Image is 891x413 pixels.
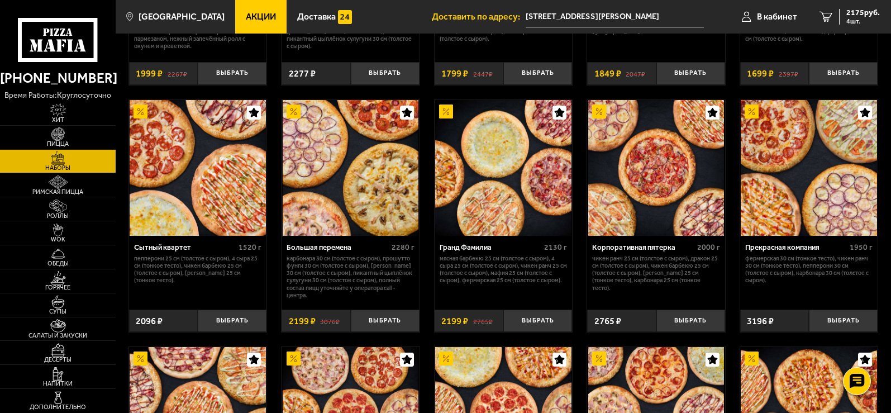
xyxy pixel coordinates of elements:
span: 2765 ₽ [594,316,621,326]
img: Акционный [134,105,147,118]
span: В кабинет [757,12,797,21]
span: 2199 ₽ [441,316,468,326]
span: 1999 ₽ [136,69,163,78]
img: Большая перемена [283,100,418,236]
button: Выбрать [198,62,266,85]
img: Акционный [287,352,301,365]
img: Акционный [592,352,606,365]
img: Акционный [745,352,759,365]
img: Акционный [134,352,147,365]
img: Акционный [592,105,606,118]
div: Сытный квартет [134,243,236,252]
span: Доставка [297,12,336,21]
span: бульвар Александра Грина, 3 [526,7,704,27]
span: Акции [246,12,276,21]
p: Пепперони 25 см (толстое с сыром), 4 сыра 25 см (тонкое тесто), Чикен Барбекю 25 см (толстое с сы... [134,255,261,284]
span: 2277 ₽ [289,69,316,78]
s: 2447 ₽ [473,69,493,78]
p: Чикен Ранч 25 см (толстое с сыром), Дракон 25 см (толстое с сыром), Чикен Барбекю 25 см (толстое ... [592,255,720,292]
button: Выбрать [503,310,572,333]
img: Акционный [745,105,759,118]
img: Сытный квартет [130,100,265,236]
img: Прекрасная компания [741,100,876,236]
button: Выбрать [809,310,878,333]
p: Фермерская 30 см (тонкое тесто), Чикен Ранч 30 см (тонкое тесто), Пепперони 30 см (толстое с сыро... [745,255,873,284]
p: Мясная Барбекю 25 см (толстое с сыром), 4 сыра 25 см (толстое с сыром), Чикен Ранч 25 см (толстое... [440,255,567,284]
s: 2267 ₽ [168,69,187,78]
img: 15daf4d41897b9f0e9f617042186c801.svg [338,10,352,24]
s: 2765 ₽ [473,316,493,326]
a: АкционныйБольшая перемена [282,100,420,236]
span: 2280 г [392,243,414,252]
div: Корпоративная пятерка [592,243,694,252]
span: 1699 ₽ [747,69,774,78]
button: Выбрать [351,62,420,85]
span: 2000 г [697,243,720,252]
p: Запеченный [PERSON_NAME] с лососем и угрём, Запечённый ролл с тигровой креветкой и пармезаном, Не... [134,20,261,50]
button: Выбрать [809,62,878,85]
img: Корпоративная пятерка [588,100,724,236]
span: 4 шт. [846,18,880,25]
a: АкционныйКорпоративная пятерка [587,100,725,236]
span: 3196 ₽ [747,316,774,326]
div: Гранд Фамилиа [440,243,541,252]
button: Выбрать [351,310,420,333]
span: 2096 ₽ [136,316,163,326]
button: Выбрать [656,62,725,85]
div: Большая перемена [287,243,388,252]
span: 1520 г [239,243,261,252]
s: 2397 ₽ [779,69,798,78]
span: Доставить по адресу: [432,12,526,21]
span: 1950 г [850,243,873,252]
span: 1799 ₽ [441,69,468,78]
button: Выбрать [503,62,572,85]
img: Акционный [439,352,453,365]
p: Карбонара 30 см (толстое с сыром), Прошутто Фунги 30 см (толстое с сыром), [PERSON_NAME] 30 см (т... [287,255,414,300]
span: 1849 ₽ [594,69,621,78]
s: 3076 ₽ [320,316,340,326]
p: Карбонара 30 см (толстое с сыром), [PERSON_NAME] 30 см (тонкое тесто), Пикантный цыплёнок сулугун... [287,20,414,50]
img: Гранд Фамилиа [435,100,571,236]
img: Акционный [287,105,301,118]
img: Акционный [439,105,453,118]
span: [GEOGRAPHIC_DATA] [139,12,225,21]
span: 2175 руб. [846,9,880,17]
button: Выбрать [656,310,725,333]
button: Выбрать [198,310,266,333]
a: АкционныйГранд Фамилиа [435,100,573,236]
span: 2130 г [544,243,567,252]
a: АкционныйПрекрасная компания [740,100,878,236]
span: 2199 ₽ [289,316,316,326]
s: 2047 ₽ [626,69,645,78]
input: Ваш адрес доставки [526,7,704,27]
a: АкционныйСытный квартет [129,100,267,236]
div: Прекрасная компания [745,243,847,252]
